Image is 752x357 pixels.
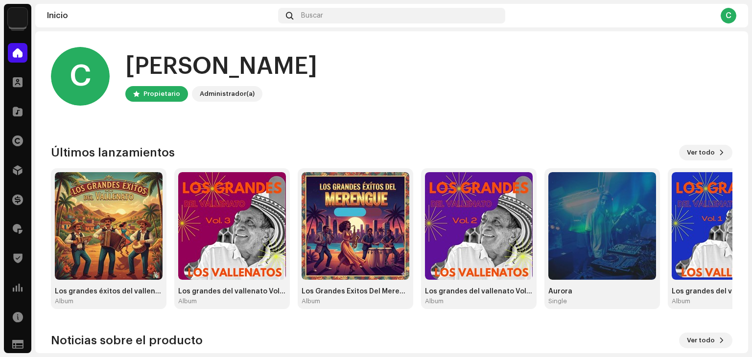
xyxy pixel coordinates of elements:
[302,172,409,280] img: 9e8f6967-1aa7-4c1e-bd98-d77efe2c2611
[687,331,715,350] span: Ver todo
[548,297,567,305] div: Single
[302,297,320,305] div: Album
[51,333,203,348] h3: Noticias sobre el producto
[301,12,323,20] span: Buscar
[178,172,286,280] img: 2a9a6bcb-d899-42cc-890e-2de121a6457d
[679,333,732,348] button: Ver todo
[51,47,110,106] div: C
[178,288,286,295] div: Los grandes del vallenato Vol. 3
[425,297,444,305] div: Album
[47,12,274,20] div: Inicio
[548,288,656,295] div: Aurora
[55,297,73,305] div: Album
[51,145,175,160] h3: Últimos lanzamientos
[200,88,255,100] div: Administrador(a)
[687,143,715,162] span: Ver todo
[178,297,197,305] div: Album
[548,172,656,280] img: 375a41c7-16f3-4502-9c06-720a55b6035b
[55,172,163,280] img: 2a188651-14a4-4808-b7fa-7bde79d276be
[721,8,736,23] div: C
[425,288,533,295] div: Los grandes del vallenato Vol. 2
[125,51,317,82] div: [PERSON_NAME]
[425,172,533,280] img: 81f548d2-830f-439d-941f-a6bc28e96b72
[143,88,180,100] div: Propietario
[8,8,27,27] img: 0a5ca12c-3e1d-4fcd-8163-262ad4c836ab
[302,288,409,295] div: Los Grandes Exitos Del Merengue
[679,145,732,160] button: Ver todo
[672,297,690,305] div: Album
[55,288,163,295] div: Los grandes éxitos del vallenato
